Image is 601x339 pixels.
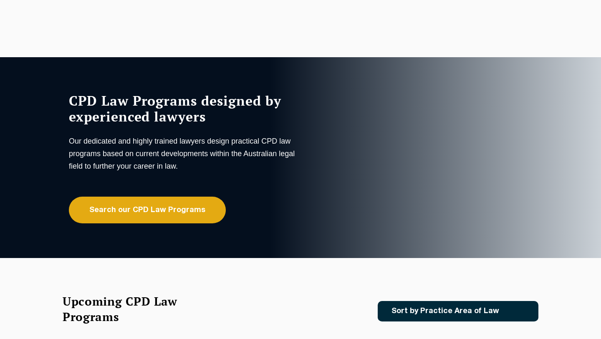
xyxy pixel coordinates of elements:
[69,135,298,172] p: Our dedicated and highly trained lawyers design practical CPD law programs based on current devel...
[513,308,522,315] img: Icon
[69,93,298,124] h1: CPD Law Programs designed by experienced lawyers
[63,293,198,324] h2: Upcoming CPD Law Programs
[378,301,538,321] a: Sort by Practice Area of Law
[69,197,226,223] a: Search our CPD Law Programs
